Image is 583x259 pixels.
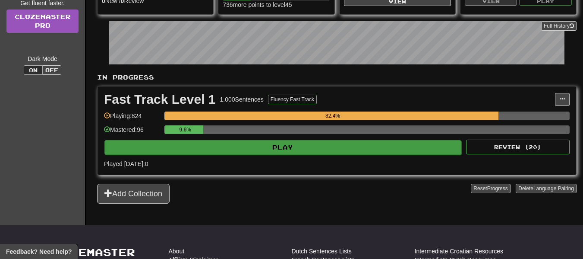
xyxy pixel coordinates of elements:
[104,160,148,167] span: Played [DATE]: 0
[223,0,330,9] div: 736 more points to level 45
[104,112,160,126] div: Playing: 824
[220,95,264,104] div: 1.000 Sentences
[104,140,461,155] button: Play
[24,65,43,75] button: On
[541,21,577,31] button: Full History
[97,73,577,82] p: In Progress
[268,95,317,104] button: Fluency Fast Track
[104,125,160,140] div: Mastered: 96
[533,185,574,192] span: Language Pairing
[42,65,61,75] button: Off
[97,184,170,204] button: Add Collection
[487,185,508,192] span: Progress
[516,184,577,193] button: DeleteLanguage Pairing
[6,54,79,63] div: Dark Mode
[46,247,135,258] a: Clozemaster
[167,125,203,134] div: 9.6%
[104,93,216,106] div: Fast Track Level 1
[292,247,352,256] a: Dutch Sentences Lists
[169,247,185,256] a: About
[466,140,570,154] button: Review (20)
[167,112,498,120] div: 82.4%
[471,184,510,193] button: ResetProgress
[415,247,503,256] a: Intermediate Croatian Resources
[6,10,79,33] a: ClozemasterPro
[6,247,72,256] span: Open feedback widget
